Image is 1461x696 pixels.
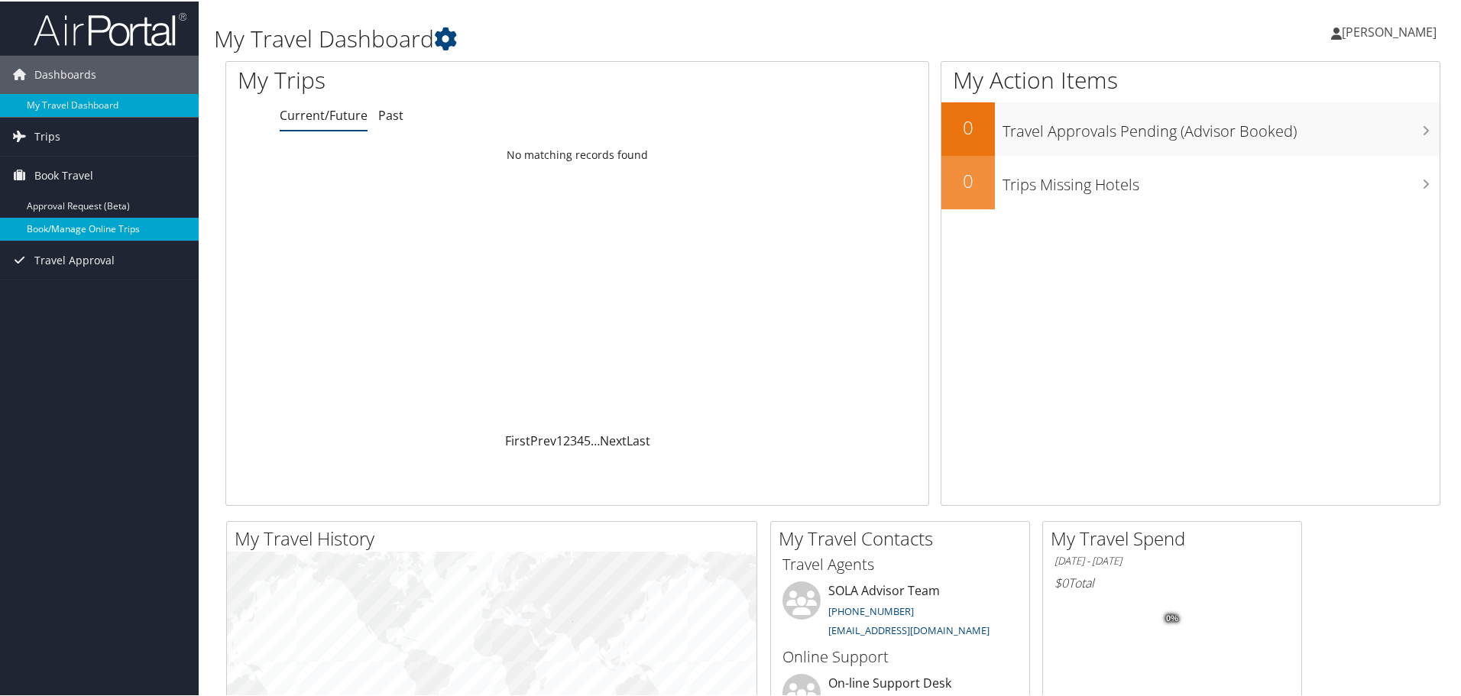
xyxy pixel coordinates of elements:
[782,645,1018,666] h3: Online Support
[556,431,563,448] a: 1
[34,10,186,46] img: airportal-logo.png
[1051,524,1301,550] h2: My Travel Spend
[1054,573,1068,590] span: $0
[214,21,1039,53] h1: My Travel Dashboard
[627,431,650,448] a: Last
[34,155,93,193] span: Book Travel
[1054,552,1290,567] h6: [DATE] - [DATE]
[941,113,995,139] h2: 0
[941,154,1440,208] a: 0Trips Missing Hotels
[34,116,60,154] span: Trips
[530,431,556,448] a: Prev
[1166,613,1178,622] tspan: 0%
[828,603,914,617] a: [PHONE_NUMBER]
[584,431,591,448] a: 5
[941,63,1440,95] h1: My Action Items
[779,524,1029,550] h2: My Travel Contacts
[1054,573,1290,590] h6: Total
[1342,22,1437,39] span: [PERSON_NAME]
[1331,8,1452,53] a: [PERSON_NAME]
[280,105,368,122] a: Current/Future
[570,431,577,448] a: 3
[1003,112,1440,141] h3: Travel Approvals Pending (Advisor Booked)
[226,140,928,167] td: No matching records found
[782,552,1018,574] h3: Travel Agents
[563,431,570,448] a: 2
[1003,165,1440,194] h3: Trips Missing Hotels
[775,580,1025,643] li: SOLA Advisor Team
[828,622,990,636] a: [EMAIL_ADDRESS][DOMAIN_NAME]
[34,54,96,92] span: Dashboards
[505,431,530,448] a: First
[591,431,600,448] span: …
[941,101,1440,154] a: 0Travel Approvals Pending (Advisor Booked)
[941,167,995,193] h2: 0
[600,431,627,448] a: Next
[235,524,756,550] h2: My Travel History
[378,105,403,122] a: Past
[238,63,624,95] h1: My Trips
[577,431,584,448] a: 4
[34,240,115,278] span: Travel Approval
